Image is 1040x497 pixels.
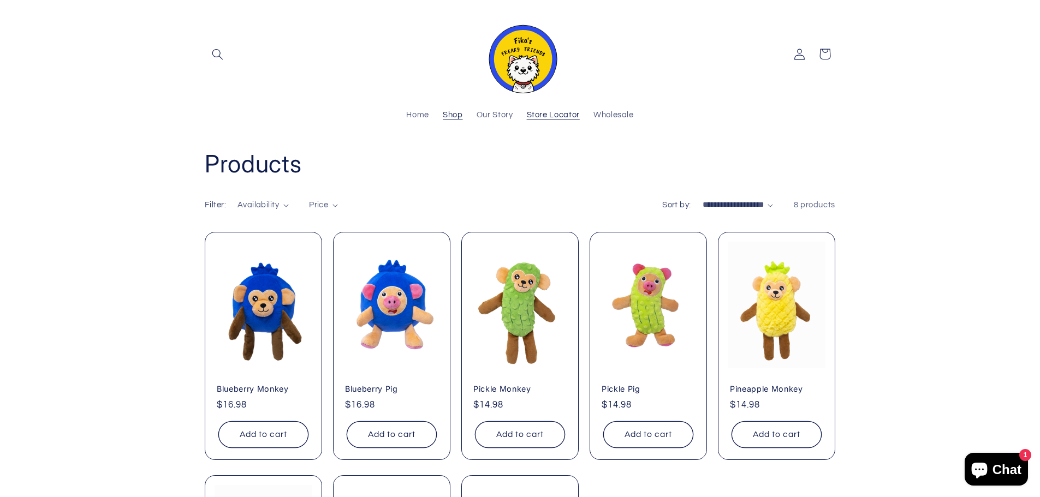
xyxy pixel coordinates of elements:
[475,421,565,448] button: Add to cart
[436,104,470,128] a: Shop
[482,15,558,93] img: Fika's Freaky Friends
[586,104,640,128] a: Wholesale
[473,384,567,394] a: Pickle Monkey
[237,201,279,209] span: Availability
[309,201,328,209] span: Price
[345,384,438,394] a: Blueberry Pig
[237,199,289,211] summary: Availability (0 selected)
[527,110,580,121] span: Store Locator
[205,148,835,179] h1: Products
[470,104,520,128] a: Our Story
[520,104,586,128] a: Store Locator
[961,453,1031,488] inbox-online-store-chat: Shopify online store chat
[593,110,634,121] span: Wholesale
[478,11,563,98] a: Fika's Freaky Friends
[205,41,230,67] summary: Search
[443,110,463,121] span: Shop
[730,384,823,394] a: Pineapple Monkey
[309,199,338,211] summary: Price
[794,201,835,209] span: 8 products
[603,421,693,448] button: Add to cart
[662,201,691,209] label: Sort by:
[602,384,695,394] a: Pickle Pig
[218,421,308,448] button: Add to cart
[400,104,436,128] a: Home
[406,110,429,121] span: Home
[732,421,822,448] button: Add to cart
[347,421,437,448] button: Add to cart
[217,384,310,394] a: Blueberry Monkey
[477,110,513,121] span: Our Story
[205,199,226,211] h2: Filter:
